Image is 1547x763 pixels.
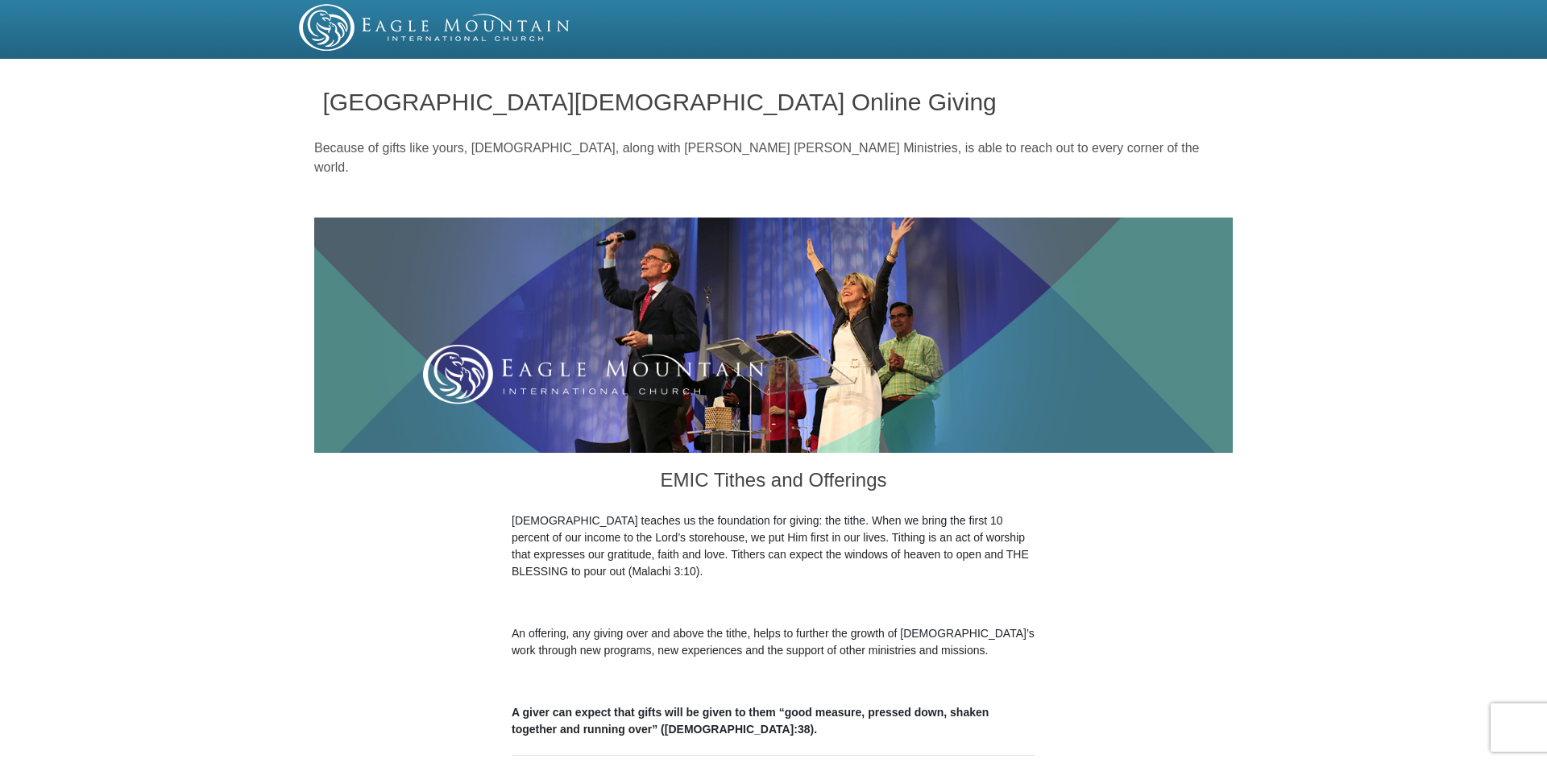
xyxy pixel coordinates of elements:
p: Because of gifts like yours, [DEMOGRAPHIC_DATA], along with [PERSON_NAME] [PERSON_NAME] Ministrie... [314,139,1233,177]
h1: [GEOGRAPHIC_DATA][DEMOGRAPHIC_DATA] Online Giving [323,89,1225,115]
p: An offering, any giving over and above the tithe, helps to further the growth of [DEMOGRAPHIC_DAT... [512,625,1035,659]
img: EMIC [299,4,571,51]
p: [DEMOGRAPHIC_DATA] teaches us the foundation for giving: the tithe. When we bring the first 10 pe... [512,512,1035,580]
b: A giver can expect that gifts will be given to them “good measure, pressed down, shaken together ... [512,706,989,736]
h3: EMIC Tithes and Offerings [512,453,1035,512]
